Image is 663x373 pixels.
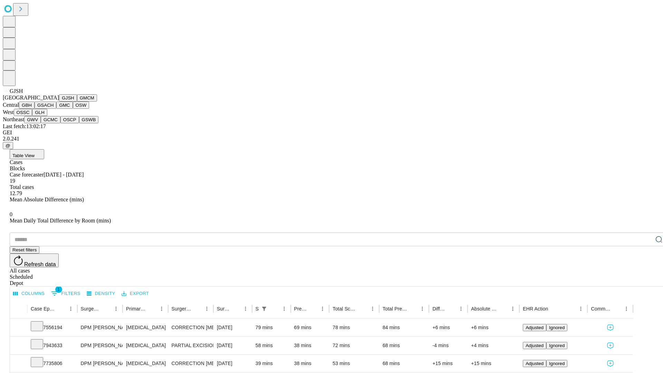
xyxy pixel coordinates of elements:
div: Difference [432,306,446,312]
button: GLH [32,109,47,116]
div: 68 mins [383,355,426,372]
button: Adjusted [523,360,546,367]
button: Sort [408,304,417,314]
button: Sort [358,304,368,314]
span: West [3,109,14,115]
button: Adjusted [523,342,546,349]
span: Total cases [10,184,34,190]
button: GJSH [59,94,77,102]
button: Sort [270,304,279,314]
button: Sort [231,304,241,314]
button: OSCP [60,116,79,123]
button: Show filters [49,288,82,299]
div: [MEDICAL_DATA] [126,319,164,336]
div: 38 mins [294,337,326,354]
div: DPM [PERSON_NAME] [PERSON_NAME] [81,319,119,336]
button: GBH [19,102,35,109]
div: GEI [3,130,660,136]
div: 58 mins [256,337,287,354]
span: Last fetch: 13:02:17 [3,123,46,129]
div: Case Epic Id [31,306,56,312]
button: @ [3,142,13,149]
button: Sort [498,304,508,314]
div: Scheduled In Room Duration [256,306,259,312]
div: 68 mins [383,337,426,354]
div: 39 mins [256,355,287,372]
button: Menu [66,304,76,314]
div: [DATE] [217,355,249,372]
div: [MEDICAL_DATA] [126,355,164,372]
div: Surgery Date [217,306,230,312]
div: [DATE] [217,337,249,354]
span: 1 [55,286,62,293]
div: Total Scheduled Duration [333,306,357,312]
div: 1 active filter [259,304,269,314]
span: Ignored [549,361,565,366]
button: GSWB [79,116,99,123]
div: Comments [591,306,611,312]
div: +15 mins [432,355,464,372]
div: 84 mins [383,319,426,336]
span: Adjusted [526,343,544,348]
button: Menu [456,304,466,314]
button: Sort [147,304,157,314]
button: GCMC [41,116,60,123]
button: GMC [56,102,73,109]
button: Menu [241,304,250,314]
div: Predicted In Room Duration [294,306,308,312]
span: [GEOGRAPHIC_DATA] [3,95,59,101]
div: PARTIAL EXCISION PHALANX OF TOE [172,337,210,354]
span: Adjusted [526,325,544,330]
button: Show filters [259,304,269,314]
div: [DATE] [217,319,249,336]
button: Menu [318,304,327,314]
div: 53 mins [333,355,376,372]
div: 7943633 [31,337,74,354]
div: 72 mins [333,337,376,354]
button: Menu [576,304,586,314]
div: 69 mins [294,319,326,336]
span: Adjusted [526,361,544,366]
button: Ignored [546,360,567,367]
button: Menu [157,304,166,314]
span: 12.79 [10,190,22,196]
button: Sort [308,304,318,314]
div: Primary Service [126,306,146,312]
button: Expand [13,340,24,352]
div: Surgery Name [172,306,192,312]
div: DPM [PERSON_NAME] [PERSON_NAME] [81,355,119,372]
button: GSACH [35,102,56,109]
span: Table View [12,153,35,158]
div: CORRECTION [MEDICAL_DATA], DOUBLE [MEDICAL_DATA] [172,319,210,336]
button: Menu [279,304,289,314]
div: +15 mins [471,355,516,372]
button: Table View [10,149,44,159]
div: 7556194 [31,319,74,336]
button: OSW [73,102,89,109]
button: Export [120,288,151,299]
div: +4 mins [471,337,516,354]
button: Menu [622,304,631,314]
div: 78 mins [333,319,376,336]
button: Density [85,288,117,299]
span: Central [3,102,19,108]
span: Mean Absolute Difference (mins) [10,197,84,202]
button: GMCM [77,94,97,102]
div: [MEDICAL_DATA] [126,337,164,354]
button: Menu [111,304,121,314]
span: 19 [10,178,15,184]
div: Absolute Difference [471,306,498,312]
button: Menu [368,304,377,314]
button: Adjusted [523,324,546,331]
span: [DATE] - [DATE] [44,172,84,178]
button: Sort [192,304,202,314]
div: +6 mins [471,319,516,336]
button: Select columns [11,288,47,299]
span: Ignored [549,325,565,330]
button: Ignored [546,324,567,331]
div: CORRECTION [MEDICAL_DATA] [172,355,210,372]
button: Sort [446,304,456,314]
button: GWV [24,116,41,123]
span: Reset filters [12,247,37,252]
div: Total Predicted Duration [383,306,407,312]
